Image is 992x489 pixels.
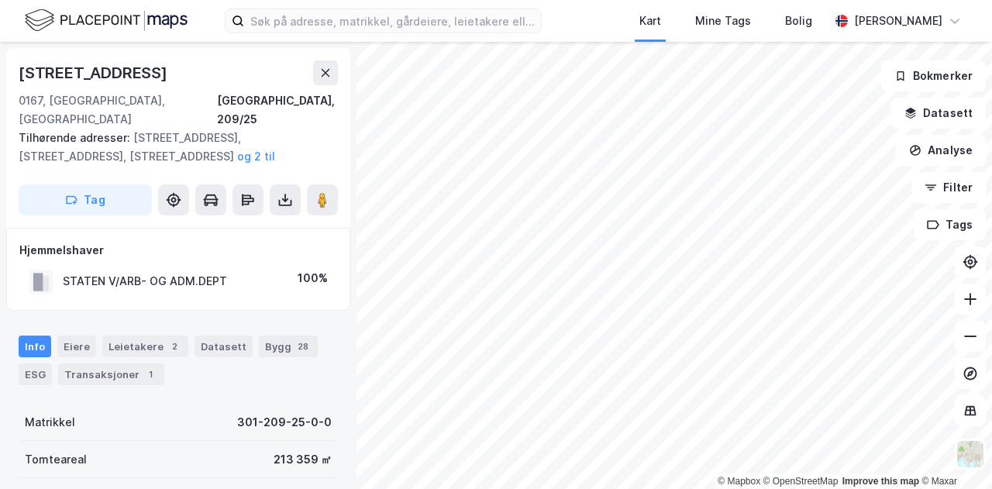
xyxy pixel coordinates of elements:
[19,131,133,144] span: Tilhørende adresser:
[914,209,986,240] button: Tags
[167,339,182,354] div: 2
[294,339,312,354] div: 28
[25,7,188,34] img: logo.f888ab2527a4732fd821a326f86c7f29.svg
[914,415,992,489] iframe: Chat Widget
[842,476,919,487] a: Improve this map
[891,98,986,129] button: Datasett
[19,363,52,385] div: ESG
[298,269,328,288] div: 100%
[896,135,986,166] button: Analyse
[237,413,332,432] div: 301-209-25-0-0
[881,60,986,91] button: Bokmerker
[19,91,217,129] div: 0167, [GEOGRAPHIC_DATA], [GEOGRAPHIC_DATA]
[25,413,75,432] div: Matrikkel
[19,241,337,260] div: Hjemmelshaver
[274,450,332,469] div: 213 359 ㎡
[217,91,338,129] div: [GEOGRAPHIC_DATA], 209/25
[695,12,751,30] div: Mine Tags
[143,367,158,382] div: 1
[259,336,318,357] div: Bygg
[785,12,812,30] div: Bolig
[718,476,760,487] a: Mapbox
[911,172,986,203] button: Filter
[19,60,170,85] div: [STREET_ADDRESS]
[19,129,325,166] div: [STREET_ADDRESS], [STREET_ADDRESS], [STREET_ADDRESS]
[63,272,227,291] div: STATEN V/ARB- OG ADM.DEPT
[57,336,96,357] div: Eiere
[854,12,942,30] div: [PERSON_NAME]
[244,9,541,33] input: Søk på adresse, matrikkel, gårdeiere, leietakere eller personer
[58,363,164,385] div: Transaksjoner
[763,476,839,487] a: OpenStreetMap
[639,12,661,30] div: Kart
[19,336,51,357] div: Info
[102,336,188,357] div: Leietakere
[19,184,152,215] button: Tag
[195,336,253,357] div: Datasett
[25,450,87,469] div: Tomteareal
